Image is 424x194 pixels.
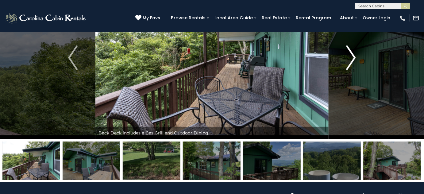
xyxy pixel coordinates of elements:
[363,142,421,180] img: 163274343
[337,13,357,23] a: About
[303,142,361,180] img: 163274342
[63,142,120,180] img: 163274339
[68,45,77,70] img: arrow
[123,142,180,180] img: 163274340
[259,13,290,23] a: Real Estate
[183,142,241,180] img: 163274323
[168,13,209,23] a: Browse Rentals
[2,142,60,180] img: 163274338
[243,142,301,180] img: 163274341
[95,127,329,139] div: Back Deck includes a Gas Grill and Outdoor Dining
[135,15,162,21] a: My Favs
[360,13,393,23] a: Owner Login
[293,13,334,23] a: Rental Program
[346,45,356,70] img: arrow
[143,15,160,21] span: My Favs
[399,15,406,21] img: phone-regular-white.png
[211,13,256,23] a: Local Area Guide
[5,12,87,24] img: White-1-2.png
[413,15,419,21] img: mail-regular-white.png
